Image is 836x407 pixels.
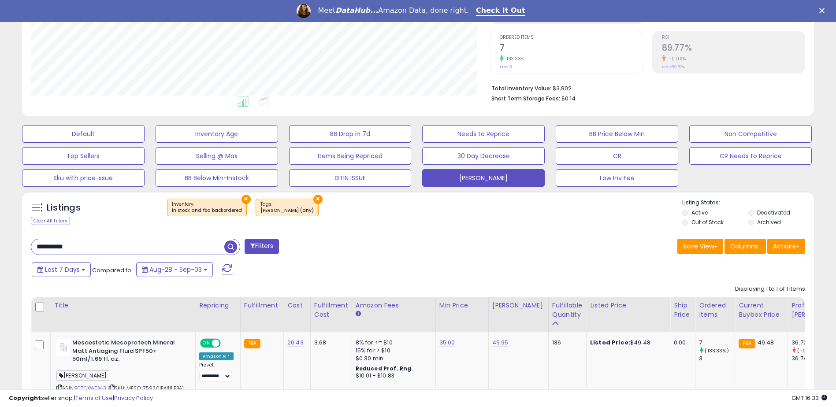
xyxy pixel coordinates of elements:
[356,339,429,347] div: 8% for <= $10
[504,55,524,62] small: 133.33%
[757,218,781,226] label: Archived
[422,125,545,143] button: Needs to Reprice
[244,339,260,348] small: FBA
[492,301,545,310] div: [PERSON_NAME]
[172,201,242,214] span: Inventory :
[491,82,799,93] li: $3,902
[260,207,314,214] div: [PERSON_NAME] (any)
[767,239,805,254] button: Actions
[590,339,663,347] div: $49.48
[314,301,348,319] div: Fulfillment Cost
[9,394,153,403] div: seller snap | |
[590,301,666,310] div: Listed Price
[149,265,202,274] span: Aug-28 - Sep-03
[674,339,688,347] div: 0.00
[662,64,685,70] small: Prev: 89.82%
[318,6,469,15] div: Meet Amazon Data, done right.
[289,125,412,143] button: BB Drop in 7d
[335,6,378,15] i: DataHub...
[500,43,643,55] h2: 7
[244,301,280,310] div: Fulfillment
[289,169,412,187] button: GTIN ISSUE
[757,209,790,216] label: Deactivated
[356,347,429,355] div: 15% for > $10
[791,394,827,402] span: 2025-09-11 16:33 GMT
[662,35,805,40] span: ROI
[674,301,691,319] div: Ship Price
[172,207,242,214] div: in stock and fba backordered
[682,199,814,207] p: Listing States:
[356,301,432,310] div: Amazon Fees
[422,169,545,187] button: [PERSON_NAME]
[699,355,735,363] div: 3
[797,347,820,354] small: (-0.05%)
[356,310,361,318] small: Amazon Fees.
[492,338,509,347] a: 49.95
[297,4,311,18] img: Profile image for Georgie
[156,147,278,165] button: Selling @ Max
[590,338,630,347] b: Listed Price:
[289,147,412,165] button: Items Being Repriced
[689,125,812,143] button: Non Competitive
[22,147,145,165] button: Top Sellers
[156,125,278,143] button: Inventory Age
[500,64,512,70] small: Prev: 3
[552,301,583,319] div: Fulfillable Quantity
[56,339,70,356] img: 21U5vmnKM2L._SL40_.jpg
[32,262,91,277] button: Last 7 Days
[725,239,766,254] button: Columns
[108,385,184,392] span: | SKU: MESO-75930|EA|1|1|FBA1
[136,262,213,277] button: Aug-28 - Sep-03
[422,147,545,165] button: 30 Day Decrease
[199,301,237,310] div: Repricing
[356,355,429,363] div: $0.30 min
[500,35,643,40] span: Ordered Items
[691,218,724,226] label: Out of Stock
[219,340,234,347] span: OFF
[199,352,234,360] div: Amazon AI *
[75,394,113,402] a: Terms of Use
[439,338,455,347] a: 35.00
[476,6,525,16] a: Check It Out
[260,201,314,214] span: Tags :
[72,339,179,366] b: Mesoestetic Mesoprotech Mineral Matt Antiaging Fluid SPF50+ 50ml/1.69 fl. oz.
[56,339,189,402] div: ASIN:
[74,385,106,392] a: B07CXWT343
[739,301,784,319] div: Current Buybox Price
[552,339,580,347] div: 136
[242,195,251,204] button: ×
[691,209,708,216] label: Active
[677,239,723,254] button: Save View
[735,285,805,293] div: Displaying 1 to 1 of 1 items
[314,339,345,347] div: 3.68
[56,370,109,381] span: [PERSON_NAME]
[156,169,278,187] button: BB Below Min-Instock
[54,301,192,310] div: Title
[491,85,551,92] b: Total Inventory Value:
[758,338,774,347] span: 49.48
[699,301,731,319] div: Ordered Items
[561,94,576,103] span: $0.14
[666,55,686,62] small: -0.06%
[819,8,828,13] div: Close
[287,301,307,310] div: Cost
[491,95,560,102] b: Short Term Storage Fees:
[689,147,812,165] button: CR Needs to Reprice
[739,339,755,348] small: FBA
[556,125,678,143] button: BB Price Below Min
[287,338,304,347] a: 20.43
[31,217,70,225] div: Clear All Filters
[22,169,145,187] button: Sku with price issue
[662,43,805,55] h2: 89.77%
[356,365,413,372] b: Reduced Prof. Rng.
[45,265,80,274] span: Last 7 Days
[439,301,485,310] div: Min Price
[22,125,145,143] button: Default
[705,347,728,354] small: (133.33%)
[9,394,41,402] strong: Copyright
[730,242,758,251] span: Columns
[699,339,735,347] div: 7
[356,372,429,380] div: $10.01 - $10.83
[114,394,153,402] a: Privacy Policy
[199,362,234,382] div: Preset:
